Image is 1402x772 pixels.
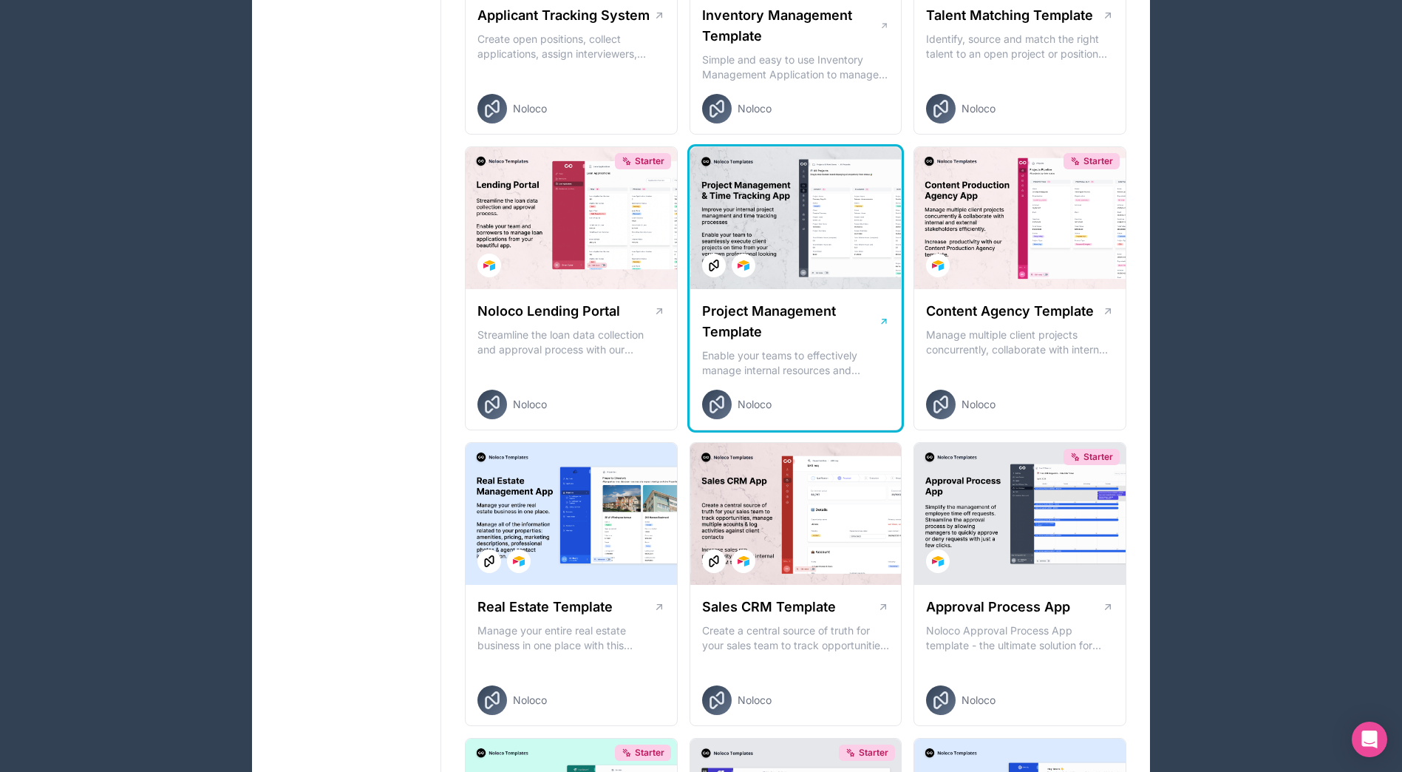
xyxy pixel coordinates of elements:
[1083,451,1113,463] span: Starter
[513,101,547,116] span: Noloco
[738,260,749,271] img: Airtable Logo
[1352,722,1387,757] div: Open Intercom Messenger
[702,623,890,653] p: Create a central source of truth for your sales team to track opportunities, manage multiple acco...
[477,32,665,61] p: Create open positions, collect applications, assign interviewers, centralise candidate feedback a...
[635,747,664,759] span: Starter
[513,397,547,412] span: Noloco
[477,623,665,653] p: Manage your entire real estate business in one place with this comprehensive real estate transact...
[738,101,772,116] span: Noloco
[477,5,650,26] h1: Applicant Tracking System
[926,5,1093,26] h1: Talent Matching Template
[477,301,620,322] h1: Noloco Lending Portal
[932,555,944,567] img: Airtable Logo
[477,328,665,357] p: Streamline the loan data collection and approval process with our Lending Portal template.
[702,348,890,378] p: Enable your teams to effectively manage internal resources and execute client projects on time.
[962,397,996,412] span: Noloco
[932,260,944,271] img: Airtable Logo
[702,301,879,342] h1: Project Management Template
[738,397,772,412] span: Noloco
[738,693,772,708] span: Noloco
[738,555,749,567] img: Airtable Logo
[926,301,1094,322] h1: Content Agency Template
[702,5,879,47] h1: Inventory Management Template
[702,53,890,82] p: Simple and easy to use Inventory Management Application to manage your stock, orders and Manufact...
[926,597,1070,617] h1: Approval Process App
[483,260,495,271] img: Airtable Logo
[926,32,1114,61] p: Identify, source and match the right talent to an open project or position with our Talent Matchi...
[513,693,547,708] span: Noloco
[962,693,996,708] span: Noloco
[513,555,525,567] img: Airtable Logo
[477,597,613,617] h1: Real Estate Template
[635,155,664,167] span: Starter
[926,623,1114,653] p: Noloco Approval Process App template - the ultimate solution for managing your employee's time of...
[1083,155,1113,167] span: Starter
[926,328,1114,357] p: Manage multiple client projects concurrently, collaborate with internal and external stakeholders...
[702,597,836,617] h1: Sales CRM Template
[962,101,996,116] span: Noloco
[859,747,888,759] span: Starter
